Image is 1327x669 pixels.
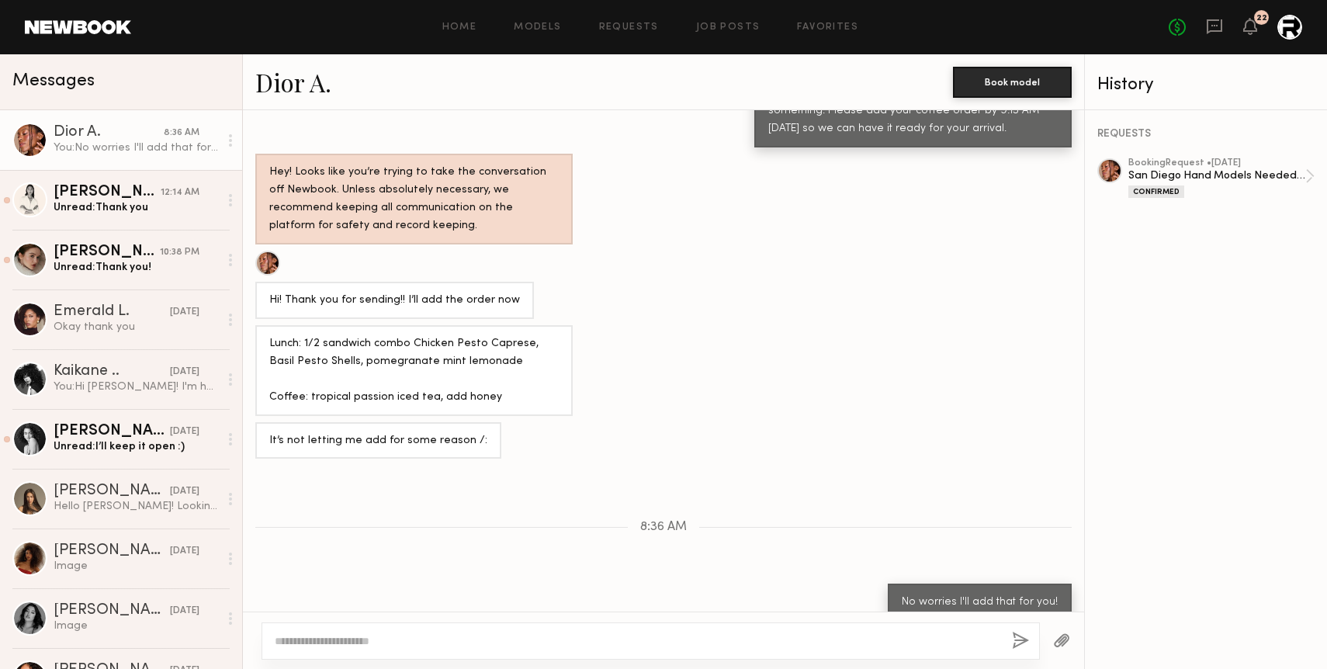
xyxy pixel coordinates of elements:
[269,335,559,407] div: Lunch: 1/2 sandwich combo Chicken Pesto Caprese, Basil Pesto Shells, pomegranate mint lemonade Co...
[54,140,219,155] div: You: No worries I'll add that for you!
[161,185,199,200] div: 12:14 AM
[1256,14,1267,23] div: 22
[514,23,561,33] a: Models
[54,380,219,394] div: You: Hi [PERSON_NAME]! I'm happy to share our call sheet for the shoot [DATE][DATE] attached. Thi...
[54,244,160,260] div: [PERSON_NAME]
[640,521,687,534] span: 8:36 AM
[164,126,199,140] div: 8:36 AM
[54,185,161,200] div: [PERSON_NAME]
[170,425,199,439] div: [DATE]
[797,23,858,33] a: Favorites
[54,320,219,334] div: Okay thank you
[1097,76,1315,94] div: History
[54,304,170,320] div: Emerald L.
[1097,129,1315,140] div: REQUESTS
[255,65,331,99] a: Dior A.
[902,594,1058,612] div: No worries I'll add that for you!
[54,559,219,574] div: Image
[170,544,199,559] div: [DATE]
[269,432,487,450] div: It’s not letting me add for some reason /:
[54,200,219,215] div: Unread: Thank you
[269,164,559,235] div: Hey! Looks like you’re trying to take the conversation off Newbook. Unless absolutely necessary, ...
[1128,185,1184,198] div: Confirmed
[170,484,199,499] div: [DATE]
[54,260,219,275] div: Unread: Thank you!
[170,365,199,380] div: [DATE]
[269,292,520,310] div: Hi! Thank you for sending!! I’ll add the order now
[1128,158,1305,168] div: booking Request • [DATE]
[54,619,219,633] div: Image
[54,125,164,140] div: Dior A.
[170,305,199,320] div: [DATE]
[12,72,95,90] span: Messages
[54,484,170,499] div: [PERSON_NAME]
[54,364,170,380] div: Kaikane ..
[1128,168,1305,183] div: San Diego Hand Models Needed (9/4)
[953,67,1072,98] button: Book model
[1128,158,1315,198] a: bookingRequest •[DATE]San Diego Hand Models Needed (9/4)Confirmed
[54,439,219,454] div: Unread: I’ll keep it open :)
[170,604,199,619] div: [DATE]
[953,75,1072,88] a: Book model
[54,543,170,559] div: [PERSON_NAME]
[54,603,170,619] div: [PERSON_NAME]
[442,23,477,33] a: Home
[54,424,170,439] div: [PERSON_NAME]
[696,23,761,33] a: Job Posts
[599,23,659,33] a: Requests
[160,245,199,260] div: 10:38 PM
[54,499,219,514] div: Hello [PERSON_NAME]! Looking forward to hearing back from you [EMAIL_ADDRESS][DOMAIN_NAME] Thanks 🙏🏼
